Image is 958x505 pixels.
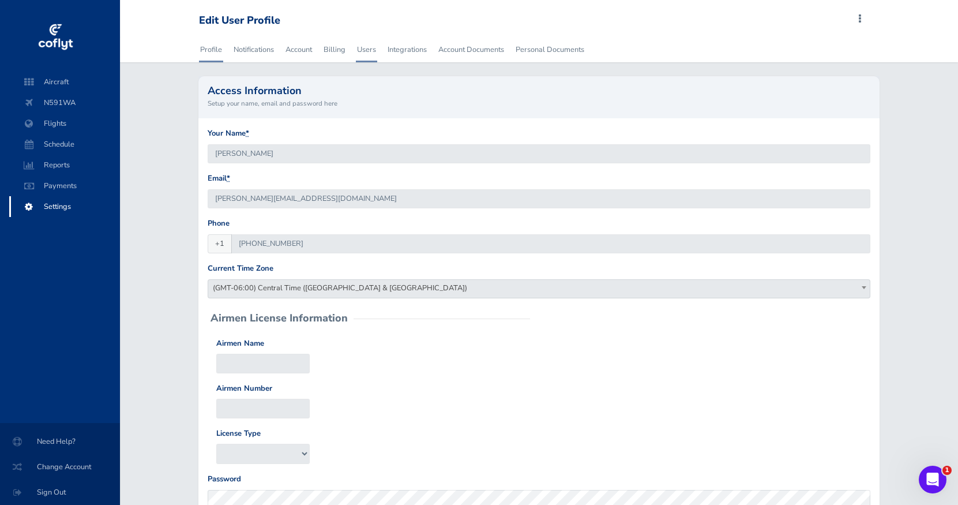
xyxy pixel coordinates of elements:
[208,128,249,140] label: Your Name
[21,175,108,196] span: Payments
[232,37,275,62] a: Notifications
[208,218,230,230] label: Phone
[437,37,505,62] a: Account Documents
[208,85,870,96] h2: Access Information
[208,280,870,296] span: (GMT-06:00) Central Time (US & Canada)
[14,431,106,452] span: Need Help?
[386,37,428,62] a: Integrations
[246,128,249,139] abbr: required
[21,155,108,175] span: Reports
[216,383,272,395] label: Airmen Number
[36,20,74,55] img: coflyt logo
[514,37,585,62] a: Personal Documents
[919,466,946,493] iframe: Intercom live chat
[227,173,230,184] abbr: required
[208,279,870,298] span: (GMT-06:00) Central Time (US & Canada)
[14,457,106,477] span: Change Account
[942,466,952,475] span: 1
[284,37,313,62] a: Account
[208,473,241,485] label: Password
[208,173,230,185] label: Email
[208,234,232,253] span: +1
[211,313,348,323] h2: Airmen License Information
[21,134,108,155] span: Schedule
[21,72,108,92] span: Aircraft
[216,338,264,350] label: Airmen Name
[322,37,347,62] a: Billing
[199,14,280,27] div: Edit User Profile
[216,428,261,440] label: License Type
[356,37,377,62] a: Users
[21,196,108,217] span: Settings
[208,263,273,275] label: Current Time Zone
[21,92,108,113] span: N591WA
[14,482,106,503] span: Sign Out
[199,37,223,62] a: Profile
[21,113,108,134] span: Flights
[208,98,870,109] small: Setup your name, email and password here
